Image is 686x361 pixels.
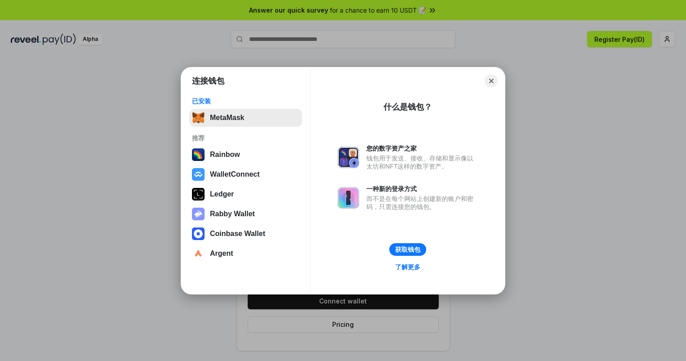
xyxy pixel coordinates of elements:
div: 一种新的登录方式 [366,185,478,193]
div: 推荐 [192,134,299,142]
div: 钱包用于发送、接收、存储和显示像以太坊和NFT这样的数字资产。 [366,154,478,170]
div: Coinbase Wallet [210,230,265,238]
div: 获取钱包 [395,245,420,254]
button: Rabby Wallet [189,205,302,223]
img: svg+xml,%3Csvg%20width%3D%2228%22%20height%3D%2228%22%20viewBox%3D%220%200%2028%2028%22%20fill%3D... [192,168,205,181]
img: svg+xml,%3Csvg%20width%3D%2228%22%20height%3D%2228%22%20viewBox%3D%220%200%2028%2028%22%20fill%3D... [192,227,205,240]
button: Coinbase Wallet [189,225,302,243]
div: MetaMask [210,114,244,122]
h1: 连接钱包 [192,76,224,86]
div: 您的数字资产之家 [366,144,478,152]
img: svg+xml,%3Csvg%20xmlns%3D%22http%3A%2F%2Fwww.w3.org%2F2000%2Fsvg%22%20width%3D%2228%22%20height%3... [192,188,205,201]
img: svg+xml,%3Csvg%20xmlns%3D%22http%3A%2F%2Fwww.w3.org%2F2000%2Fsvg%22%20fill%3D%22none%22%20viewBox... [338,147,359,168]
button: MetaMask [189,109,302,127]
div: 而不是在每个网站上创建新的账户和密码，只需连接您的钱包。 [366,195,478,211]
img: svg+xml,%3Csvg%20fill%3D%22none%22%20height%3D%2233%22%20viewBox%3D%220%200%2035%2033%22%20width%... [192,111,205,124]
div: WalletConnect [210,170,260,178]
div: Ledger [210,190,234,198]
button: Argent [189,245,302,263]
button: Ledger [189,185,302,203]
div: Argent [210,250,233,258]
button: Rainbow [189,146,302,164]
img: svg+xml,%3Csvg%20width%3D%2228%22%20height%3D%2228%22%20viewBox%3D%220%200%2028%2028%22%20fill%3D... [192,247,205,260]
div: Rabby Wallet [210,210,255,218]
button: WalletConnect [189,165,302,183]
div: 已安装 [192,97,299,105]
img: svg+xml,%3Csvg%20xmlns%3D%22http%3A%2F%2Fwww.w3.org%2F2000%2Fsvg%22%20fill%3D%22none%22%20viewBox... [338,187,359,209]
a: 了解更多 [390,261,426,273]
button: Close [485,75,498,87]
img: svg+xml,%3Csvg%20xmlns%3D%22http%3A%2F%2Fwww.w3.org%2F2000%2Fsvg%22%20fill%3D%22none%22%20viewBox... [192,208,205,220]
img: svg+xml,%3Csvg%20width%3D%22120%22%20height%3D%22120%22%20viewBox%3D%220%200%20120%20120%22%20fil... [192,148,205,161]
div: 什么是钱包？ [383,102,432,112]
div: 了解更多 [395,263,420,271]
div: Rainbow [210,151,240,159]
button: 获取钱包 [389,243,426,256]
